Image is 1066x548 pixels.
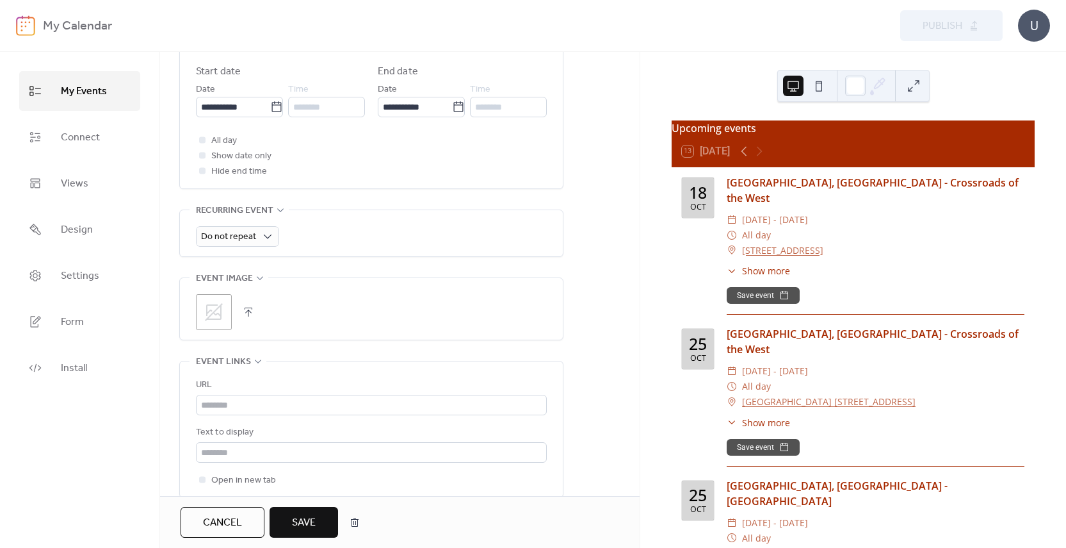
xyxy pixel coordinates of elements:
[61,174,88,194] span: Views
[742,531,771,546] span: All day
[742,212,808,228] span: [DATE] - [DATE]
[378,82,397,97] span: Date
[196,41,261,56] span: Date and time
[689,336,707,352] div: 25
[19,71,140,111] a: My Events
[690,506,706,514] div: Oct
[43,14,112,38] b: My Calendar
[61,358,87,379] span: Install
[727,515,737,531] div: ​
[270,507,338,538] button: Save
[61,128,100,148] span: Connect
[727,212,737,228] div: ​
[742,394,916,410] a: [GEOGRAPHIC_DATA] [STREET_ADDRESS]
[689,185,707,201] div: 18
[61,312,84,333] span: Form
[19,210,140,249] a: Design
[742,243,823,258] a: [STREET_ADDRESS]
[19,256,140,295] a: Settings
[727,363,737,379] div: ​
[727,478,1024,509] div: [GEOGRAPHIC_DATA], [GEOGRAPHIC_DATA] - [GEOGRAPHIC_DATA]
[742,416,790,429] span: Show more
[181,507,264,538] button: Cancel
[16,15,35,36] img: logo
[19,348,140,388] a: Install
[201,228,256,245] span: Do not repeat
[727,416,790,429] button: ​Show more
[1018,10,1050,42] div: U
[689,487,707,503] div: 25
[742,363,808,379] span: [DATE] - [DATE]
[61,81,107,102] span: My Events
[672,120,1035,136] div: Upcoming events
[727,531,737,546] div: ​
[742,515,808,531] span: [DATE] - [DATE]
[727,175,1024,206] div: [GEOGRAPHIC_DATA], [GEOGRAPHIC_DATA] - Crossroads of the West
[19,117,140,157] a: Connect
[61,266,99,286] span: Settings
[727,394,737,410] div: ​
[211,149,271,164] span: Show date only
[61,220,93,240] span: Design
[19,302,140,342] a: Form
[203,515,242,531] span: Cancel
[196,203,273,219] span: Recurring event
[727,379,737,394] div: ​
[727,264,790,278] button: ​Show more
[196,271,253,286] span: Event image
[727,243,737,258] div: ​
[727,264,737,278] div: ​
[196,82,215,97] span: Date
[288,82,309,97] span: Time
[211,133,237,149] span: All day
[690,203,706,212] div: Oct
[196,378,544,393] div: URL
[727,416,737,429] div: ​
[727,287,800,304] button: Save event
[196,425,544,440] div: Text to display
[211,164,267,179] span: Hide end time
[211,473,276,488] span: Open in new tab
[727,439,800,456] button: Save event
[19,163,140,203] a: Views
[196,294,232,330] div: ;
[470,82,490,97] span: Time
[742,228,771,243] span: All day
[727,326,1024,357] div: [GEOGRAPHIC_DATA], [GEOGRAPHIC_DATA] - Crossroads of the West
[742,379,771,394] span: All day
[742,264,790,278] span: Show more
[196,64,241,79] div: Start date
[196,354,251,370] span: Event links
[292,515,316,531] span: Save
[690,354,706,363] div: Oct
[727,228,737,243] div: ​
[378,64,418,79] div: End date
